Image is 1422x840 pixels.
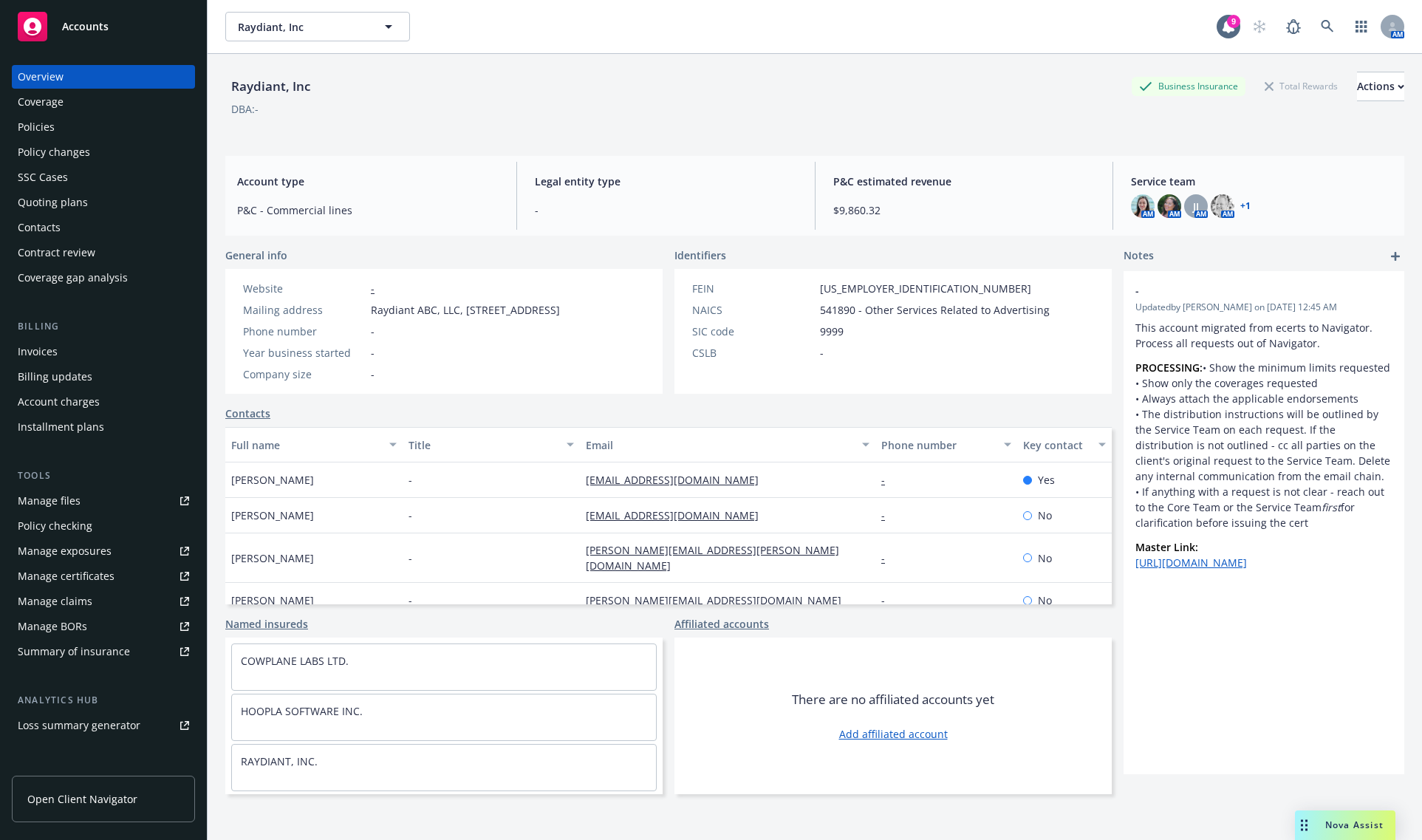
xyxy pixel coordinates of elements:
span: - [371,324,375,339]
a: Manage certificates [12,564,195,588]
div: Phone number [243,324,365,339]
span: [PERSON_NAME] [231,508,314,523]
span: Yes [1038,472,1055,488]
span: Notes [1124,247,1154,265]
div: Policy changes [18,140,90,164]
div: CSLB [692,345,814,361]
div: Analytics hub [12,693,195,708]
a: add [1387,247,1404,265]
div: Mailing address [243,302,365,318]
a: Policies [12,115,195,139]
div: Title [409,437,558,453]
a: Manage files [12,489,195,513]
span: JJ [1193,199,1199,214]
div: Overview [18,65,64,89]
p: This account migrated from ecerts to Navigator. Process all requests out of Navigator. [1135,320,1392,351]
span: Account type [237,174,499,189]
span: Accounts [62,21,109,33]
span: [PERSON_NAME] [231,593,314,608]
div: Billing updates [18,365,92,389]
a: HOOPLA SOFTWARE INC. [241,704,363,718]
img: photo [1131,194,1155,218]
a: SSC Cases [12,165,195,189]
span: Raydiant, Inc [238,19,366,35]
div: Summary of insurance [18,640,130,663]
a: COWPLANE LABS LTD. [241,654,349,668]
div: Manage claims [18,590,92,613]
a: - [881,473,897,487]
button: Title [403,427,580,462]
span: Updated by [PERSON_NAME] on [DATE] 12:45 AM [1135,301,1392,314]
div: Phone number [881,437,995,453]
div: Manage BORs [18,615,87,638]
div: Contacts [18,216,61,239]
span: Nova Assist [1325,819,1384,831]
div: Company size [243,366,365,382]
span: [US_EMPLOYER_IDENTIFICATION_NUMBER] [820,281,1031,296]
div: Business Insurance [1132,77,1245,95]
a: Affiliated accounts [674,616,769,632]
div: Account charges [18,390,100,414]
a: +1 [1240,202,1251,211]
button: Raydiant, Inc [225,12,410,41]
span: - [409,472,412,488]
span: No [1038,593,1052,608]
a: Coverage [12,90,195,114]
div: Drag to move [1295,810,1313,840]
div: Coverage [18,90,64,114]
a: Quoting plans [12,191,195,214]
div: Tools [12,468,195,483]
div: Actions [1357,72,1404,100]
a: - [881,508,897,522]
div: FEIN [692,281,814,296]
a: Billing updates [12,365,195,389]
span: General info [225,247,287,263]
div: SIC code [692,324,814,339]
div: Raydiant, Inc [225,77,316,96]
span: - [409,593,412,608]
div: SSC Cases [18,165,68,189]
div: -Updatedby [PERSON_NAME] on [DATE] 12:45 AMThis account migrated from ecerts to Navigator. Proces... [1124,271,1404,582]
span: Open Client Navigator [27,791,137,807]
span: No [1038,550,1052,566]
a: Start snowing [1245,12,1274,41]
span: Manage exposures [12,539,195,563]
div: Policy checking [18,514,92,538]
div: Year business started [243,345,365,361]
div: Contract review [18,241,95,264]
span: There are no affiliated accounts yet [792,691,994,708]
button: Phone number [875,427,1017,462]
div: Billing [12,319,195,334]
button: Key contact [1017,427,1112,462]
a: Installment plans [12,415,195,439]
a: - [881,551,897,565]
div: Key contact [1023,437,1090,453]
a: Accounts [12,6,195,47]
div: Manage files [18,489,81,513]
span: Service team [1131,174,1392,189]
a: [URL][DOMAIN_NAME] [1135,556,1247,570]
span: P&C - Commercial lines [237,202,499,218]
a: Coverage gap analysis [12,266,195,290]
p: • Show the minimum limits requested • Show only the coverages requested • Always attach the appli... [1135,360,1392,530]
div: Policies [18,115,55,139]
button: Nova Assist [1295,810,1395,840]
a: Invoices [12,340,195,363]
span: - [409,508,412,523]
img: photo [1158,194,1181,218]
a: Named insureds [225,616,308,632]
a: Summary of insurance [12,640,195,663]
div: Coverage gap analysis [18,266,128,290]
div: Quoting plans [18,191,88,214]
span: - [371,366,375,382]
em: first [1322,500,1341,514]
button: Email [580,427,875,462]
div: 9 [1227,15,1240,28]
button: Full name [225,427,403,462]
a: - [371,281,375,296]
a: [PERSON_NAME][EMAIL_ADDRESS][DOMAIN_NAME] [586,593,853,607]
span: - [820,345,824,361]
span: - [371,345,375,361]
a: Account charges [12,390,195,414]
span: 9999 [820,324,844,339]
